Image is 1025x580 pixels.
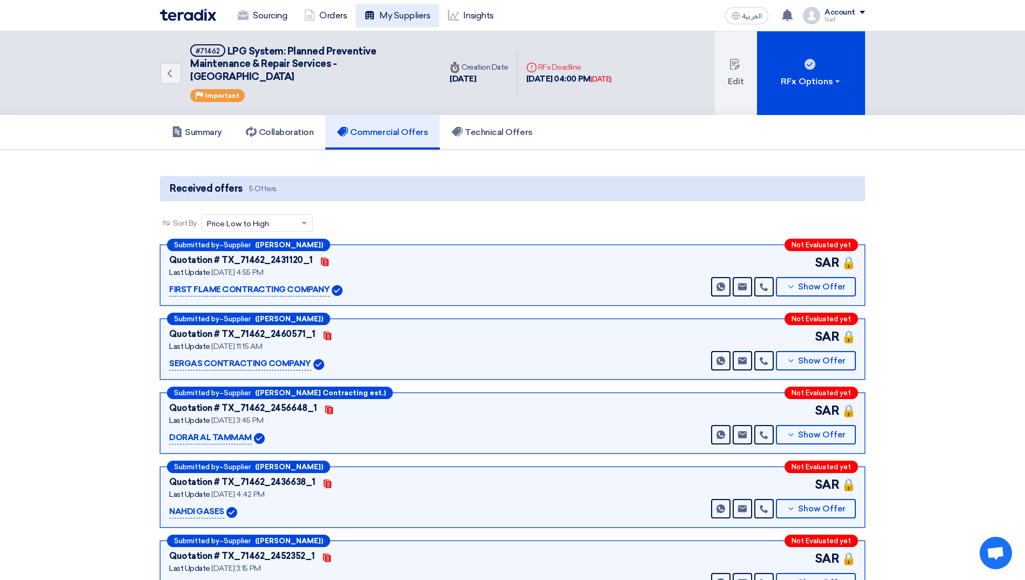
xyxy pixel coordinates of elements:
[776,351,856,370] button: Show Offer
[205,92,239,99] span: Important
[440,115,544,150] a: Technical Offers
[798,431,846,439] span: Show Offer
[798,505,846,513] span: Show Offer
[798,357,846,365] span: Show Offer
[174,463,219,470] span: Submitted by
[169,284,330,296] p: FIRST FLAME CONTRACTING COMPANY
[211,342,262,351] span: [DATE] 11:15 AM
[211,268,263,277] span: [DATE] 4:55 PM
[190,45,376,83] span: LPG System: Planned Preventive Maintenance & Repair Services - [GEOGRAPHIC_DATA]
[792,315,851,322] span: Not Evaluated yet
[776,277,856,296] button: Show Offer
[160,115,234,150] a: Summary
[439,4,503,28] a: Insights
[224,389,251,396] span: Supplier
[841,476,856,494] span: 🔒
[169,402,317,415] div: Quotation # TX_71462_2456648_1
[174,389,219,396] span: Submitted by
[792,389,851,396] span: Not Evaluated yet
[169,416,210,425] span: Last Update
[980,537,1012,569] div: Open chat
[211,490,264,499] span: [DATE] 4:42 PM
[332,285,343,296] img: Verified Account
[207,218,269,230] span: Price Low to High
[815,476,840,494] span: SAR
[450,62,508,73] div: Creation Date
[211,416,263,425] span: [DATE] 3:45 PM
[224,463,251,470] span: Supplier
[174,315,219,322] span: Submitted by
[167,313,330,325] div: –
[226,507,237,518] img: Verified Account
[313,359,324,370] img: Verified Account
[249,184,277,194] span: 5 Offers
[781,75,842,88] div: RFx Options
[254,433,265,444] img: Verified Account
[526,62,612,73] div: RFx Deadline
[174,241,219,248] span: Submitted by
[234,115,326,150] a: Collaboration
[792,241,851,248] span: Not Evaluated yet
[815,402,840,420] span: SAR
[255,463,323,470] b: ([PERSON_NAME])
[169,490,210,499] span: Last Update
[160,9,216,21] img: Teradix logo
[841,328,856,346] span: 🔒
[170,181,243,196] span: Received offers
[224,315,251,322] span: Supplier
[798,283,846,291] span: Show Offer
[224,241,251,248] span: Supplier
[169,358,311,370] p: SERGAS CONTRACTING COMPANY
[825,8,855,17] div: Account
[715,31,757,115] button: Edit
[815,254,840,272] span: SAR
[591,74,612,85] div: [DATE]
[211,564,260,573] span: [DATE] 3:15 PM
[174,537,219,544] span: Submitted by
[167,387,393,399] div: –
[224,537,251,544] span: Supplier
[792,537,851,544] span: Not Evaluated yet
[169,550,315,563] div: Quotation # TX_71462_2452352_1
[776,425,856,444] button: Show Offer
[825,17,865,23] div: Naif
[337,127,428,138] h5: Commercial Offers
[255,315,323,322] b: ([PERSON_NAME])
[325,115,440,150] a: Commercial Offers
[190,44,428,83] h5: LPG System: Planned Preventive Maintenance & Repair Services - Central & Eastern Malls
[841,550,856,568] span: 🔒
[169,328,316,341] div: Quotation # TX_71462_2460571_1
[196,48,220,55] div: #71462
[167,239,330,251] div: –
[169,476,316,489] div: Quotation # TX_71462_2436638_1
[167,535,330,547] div: –
[725,7,768,24] button: العربية
[169,431,252,444] p: DORAR AL TAMMAM
[742,12,762,20] span: العربية
[296,4,356,28] a: Orders
[173,218,197,229] span: Sort By
[172,127,222,138] h5: Summary
[169,268,210,277] span: Last Update
[526,73,612,85] div: [DATE] 04:00 PM
[167,461,330,473] div: –
[815,550,840,568] span: SAR
[246,127,314,138] h5: Collaboration
[255,389,386,396] b: ([PERSON_NAME] Contracting est.)
[776,499,856,518] button: Show Offer
[169,254,313,267] div: Quotation # TX_71462_2431120_1
[169,564,210,573] span: Last Update
[757,31,865,115] button: RFx Options
[815,328,840,346] span: SAR
[255,241,323,248] b: ([PERSON_NAME])
[452,127,532,138] h5: Technical Offers
[229,4,296,28] a: Sourcing
[169,505,224,518] p: NAHDI GASES
[792,463,851,470] span: Not Evaluated yet
[255,537,323,544] b: ([PERSON_NAME])
[356,4,439,28] a: My Suppliers
[841,402,856,420] span: 🔒
[169,342,210,351] span: Last Update
[803,7,820,24] img: profile_test.png
[841,254,856,272] span: 🔒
